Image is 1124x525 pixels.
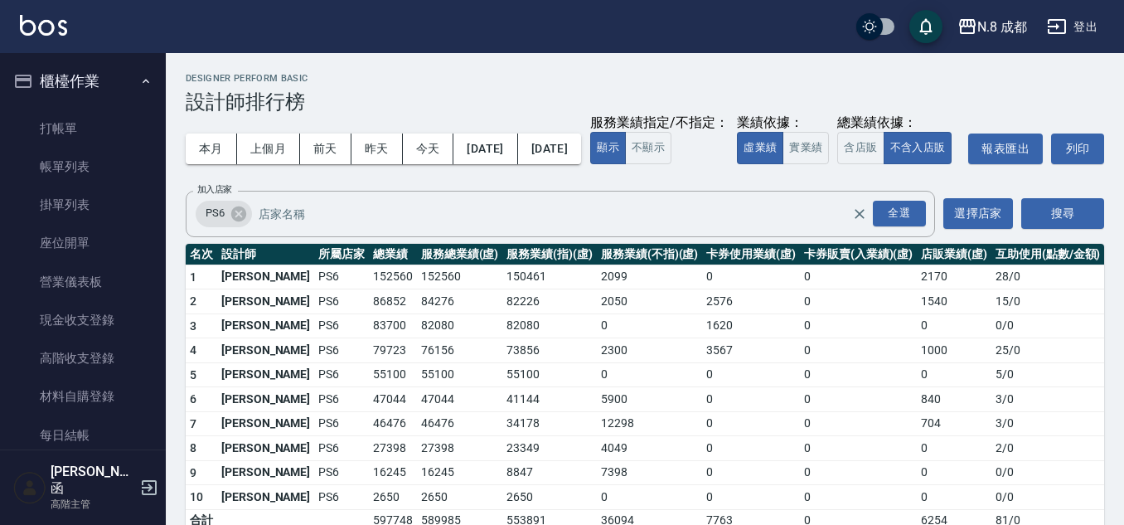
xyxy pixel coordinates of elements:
[314,244,369,265] th: 所屬店家
[800,244,917,265] th: 卡券販賣(入業績)(虛)
[417,265,503,289] td: 152560
[702,485,800,510] td: 0
[991,362,1104,387] td: 5 / 0
[837,114,960,132] div: 總業績依據：
[190,270,196,284] span: 1
[917,314,991,338] td: 0
[597,362,702,387] td: 0
[800,485,917,510] td: 0
[597,265,702,289] td: 2099
[590,114,729,132] div: 服務業績指定/不指定：
[702,387,800,412] td: 0
[190,441,196,455] span: 8
[502,460,597,485] td: 8847
[991,244,1104,265] th: 互助使用(點數/金額)
[702,244,800,265] th: 卡券使用業績(虛)
[7,60,159,103] button: 櫃檯作業
[625,132,671,164] button: 不顯示
[190,343,196,357] span: 4
[597,314,702,338] td: 0
[917,485,991,510] td: 0
[186,244,217,265] th: 名次
[7,263,159,301] a: 營業儀表板
[702,265,800,289] td: 0
[197,183,232,196] label: 加入店家
[991,436,1104,461] td: 2 / 0
[314,387,369,412] td: PS6
[417,244,503,265] th: 服務總業績(虛)
[782,132,829,164] button: 實業績
[217,314,314,338] td: [PERSON_NAME]
[917,387,991,412] td: 840
[190,417,196,430] span: 7
[951,10,1034,44] button: N.8 成都
[968,134,1043,164] button: 報表匯出
[217,362,314,387] td: [PERSON_NAME]
[502,362,597,387] td: 55100
[800,411,917,436] td: 0
[351,134,403,164] button: 昨天
[403,134,454,164] button: 今天
[369,244,417,265] th: 總業績
[917,362,991,387] td: 0
[702,460,800,485] td: 0
[217,387,314,412] td: [PERSON_NAME]
[502,244,597,265] th: 服務業績(指)(虛)
[217,244,314,265] th: 設計師
[7,377,159,416] a: 材料自購登錄
[7,224,159,262] a: 座位開單
[590,132,626,164] button: 顯示
[991,387,1104,412] td: 3 / 0
[417,460,503,485] td: 16245
[991,265,1104,289] td: 28 / 0
[597,244,702,265] th: 服務業績(不指)(虛)
[369,314,417,338] td: 83700
[314,436,369,461] td: PS6
[502,338,597,363] td: 73856
[702,411,800,436] td: 0
[417,436,503,461] td: 27398
[190,368,196,382] span: 5
[237,134,300,164] button: 上個月
[417,338,503,363] td: 76156
[7,109,159,148] a: 打帳單
[217,289,314,314] td: [PERSON_NAME]
[917,338,991,363] td: 1000
[190,490,204,503] span: 10
[417,387,503,412] td: 47044
[1040,12,1104,42] button: 登出
[909,10,942,43] button: save
[7,148,159,186] a: 帳單列表
[13,471,46,504] img: Person
[186,73,1104,84] h2: Designer Perform Basic
[417,289,503,314] td: 84276
[369,362,417,387] td: 55100
[597,387,702,412] td: 5900
[977,17,1027,37] div: N.8 成都
[917,460,991,485] td: 0
[991,460,1104,485] td: 0 / 0
[870,197,929,230] button: Open
[800,289,917,314] td: 0
[917,289,991,314] td: 1540
[737,132,783,164] button: 虛業績
[314,265,369,289] td: PS6
[502,387,597,412] td: 41144
[217,485,314,510] td: [PERSON_NAME]
[7,301,159,339] a: 現金收支登錄
[369,485,417,510] td: 2650
[518,134,581,164] button: [DATE]
[314,460,369,485] td: PS6
[186,134,237,164] button: 本月
[20,15,67,36] img: Logo
[917,436,991,461] td: 0
[417,314,503,338] td: 82080
[800,314,917,338] td: 0
[800,460,917,485] td: 0
[196,201,252,227] div: PS6
[502,289,597,314] td: 82226
[737,114,829,132] div: 業績依據：
[884,132,952,164] button: 不含入店販
[702,436,800,461] td: 0
[597,289,702,314] td: 2050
